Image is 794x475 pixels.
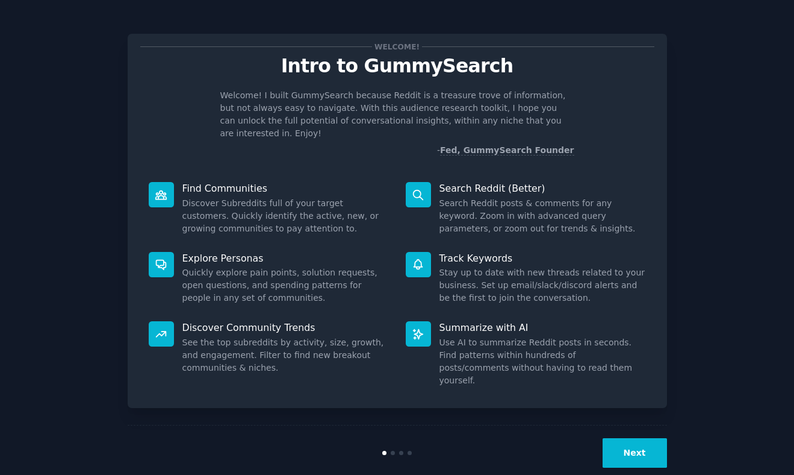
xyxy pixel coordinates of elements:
[439,182,646,195] p: Search Reddit (Better)
[182,197,389,235] dd: Discover Subreddits full of your target customers. Quickly identify the active, new, or growing c...
[220,89,574,140] p: Welcome! I built GummySearch because Reddit is a treasure trove of information, but not always ea...
[372,40,421,53] span: Welcome!
[182,321,389,334] p: Discover Community Trends
[603,438,667,468] button: Next
[182,252,389,265] p: Explore Personas
[182,336,389,374] dd: See the top subreddits by activity, size, growth, and engagement. Filter to find new breakout com...
[440,145,574,156] a: Fed, GummySearch Founder
[140,55,654,77] p: Intro to GummySearch
[439,321,646,334] p: Summarize with AI
[439,197,646,235] dd: Search Reddit posts & comments for any keyword. Zoom in with advanced query parameters, or zoom o...
[182,182,389,195] p: Find Communities
[437,144,574,157] div: -
[182,266,389,304] dd: Quickly explore pain points, solution requests, open questions, and spending patterns for people ...
[439,252,646,265] p: Track Keywords
[439,336,646,387] dd: Use AI to summarize Reddit posts in seconds. Find patterns within hundreds of posts/comments with...
[439,266,646,304] dd: Stay up to date with new threads related to your business. Set up email/slack/discord alerts and ...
